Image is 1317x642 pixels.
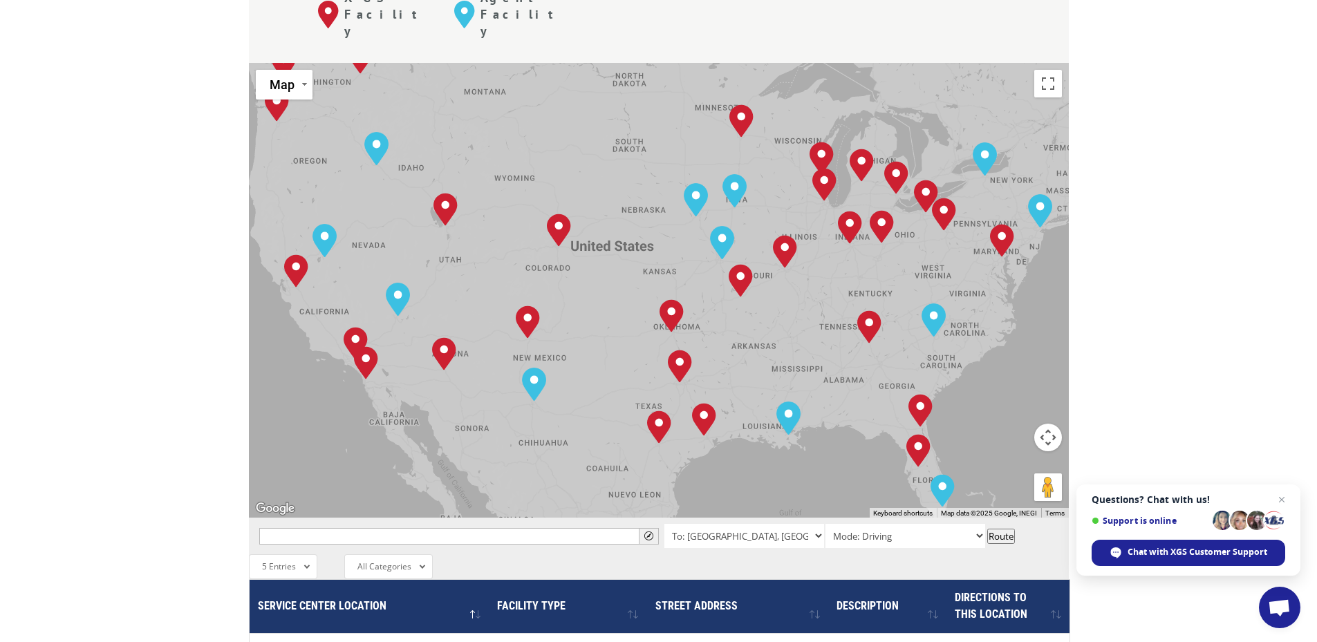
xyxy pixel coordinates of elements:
div: Pittsburgh, PA [926,192,962,236]
div: San Antonio, TX [642,405,677,449]
div: Charlotte, NC [916,298,951,342]
div: Grand Rapids, MI [844,143,879,187]
div: Jacksonville, FL [903,388,938,433]
img: Google [252,500,298,518]
a: Open this area in Google Maps (opens a new window) [252,500,298,518]
div: Las Vegas, NV [380,277,415,321]
span: Close chat [1273,491,1290,508]
div: Detroit, MI [879,155,914,200]
div: Chino, CA [338,321,373,366]
div: Springfield, MO [723,258,758,303]
button: Map camera controls [1034,424,1062,451]
div: Chat with XGS Customer Support [1092,540,1285,566]
a: Terms [1045,509,1065,517]
div: New Orleans, LA [771,396,806,440]
div: Milwaukee, WI [804,136,839,180]
span: Street Address [655,599,738,612]
th: Facility Type : activate to sort column ascending [489,580,646,633]
button: Drag Pegman onto the map to open Street View [1034,473,1062,501]
div: Minneapolis, MN [724,99,759,143]
div: Dayton, OH [864,205,899,249]
span: All Categories [357,560,411,572]
div: Baltimore, MD [984,218,1020,263]
button: Keyboard shortcuts [873,509,933,518]
div: Tunnel Hill, GA [852,305,887,349]
div: Miami, FL [925,469,960,513]
span: Directions to this location [955,591,1027,621]
div: El Paso, TX [516,362,552,406]
span: Map [270,77,295,92]
button: Toggle fullscreen view [1034,70,1062,97]
div: Spokane, WA [343,35,378,79]
div: Omaha, NE [678,178,713,222]
div: Albuquerque, NM [510,300,545,344]
div: Boise, ID [359,126,394,171]
span: Support is online [1092,516,1208,526]
div: Lakeland, FL [901,428,936,473]
div: Cleveland, OH [908,174,944,218]
div: Portland, OR [259,83,295,127]
th: Street Address: activate to sort column ascending [646,580,828,633]
th: Directions to this location: activate to sort column ascending [946,580,1070,633]
th: Service center location : activate to sort column descending [250,580,489,633]
div: Kent, WA [266,41,301,86]
button: Route [987,529,1015,544]
span: Description [837,599,899,612]
span:  [644,531,653,540]
div: Tracy, CA [279,249,314,293]
div: Indianapolis, IN [832,205,868,249]
button: Change map style [256,70,312,100]
span: Facility Type [497,599,566,612]
div: Salt Lake City, UT [428,187,463,232]
div: Kansas City, MO [704,220,740,265]
span: Questions? Chat with us! [1092,494,1285,505]
span: Map data ©2025 Google, INEGI [941,509,1037,517]
div: Chicago, IL [807,162,842,207]
span: 5 Entries [262,560,296,572]
div: Reno, NV [307,218,342,263]
div: Rochester, NY [967,137,1002,181]
div: Des Moines, IA [717,169,752,213]
div: Elizabeth, NJ [1022,189,1058,233]
div: Houston, TX [686,397,722,442]
span: Service center location [258,599,386,612]
div: Open chat [1259,587,1300,628]
div: Dallas, TX [662,344,698,388]
div: Phoenix, AZ [427,332,462,376]
div: St. Louis, MO [767,229,803,274]
th: Description : activate to sort column ascending [828,580,946,633]
div: Oklahoma City, OK [654,294,689,338]
div: San Diego, CA [348,341,384,385]
div: Denver, CO [541,208,577,252]
span: Chat with XGS Customer Support [1128,546,1267,558]
button:  [639,528,659,545]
